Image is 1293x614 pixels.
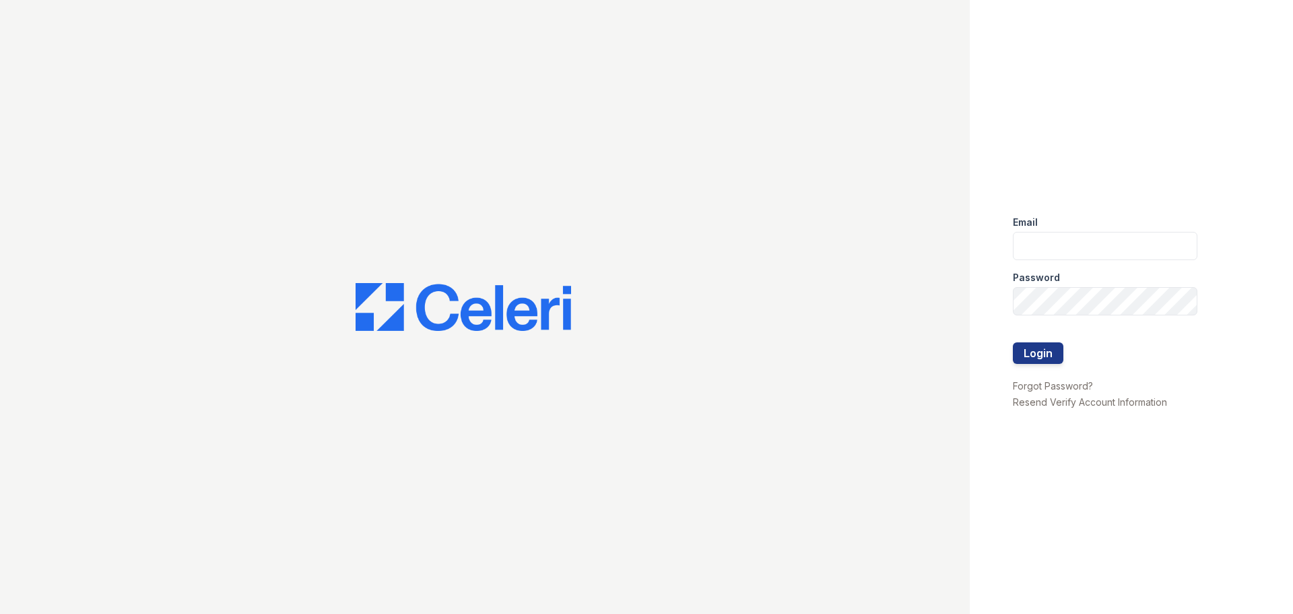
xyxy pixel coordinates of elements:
[1013,396,1167,408] a: Resend Verify Account Information
[1013,271,1060,284] label: Password
[1013,380,1093,392] a: Forgot Password?
[356,283,571,332] img: CE_Logo_Blue-a8612792a0a2168367f1c8372b55b34899dd931a85d93a1a3d3e32e68fde9ad4.png
[1013,342,1063,364] button: Login
[1013,216,1038,229] label: Email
